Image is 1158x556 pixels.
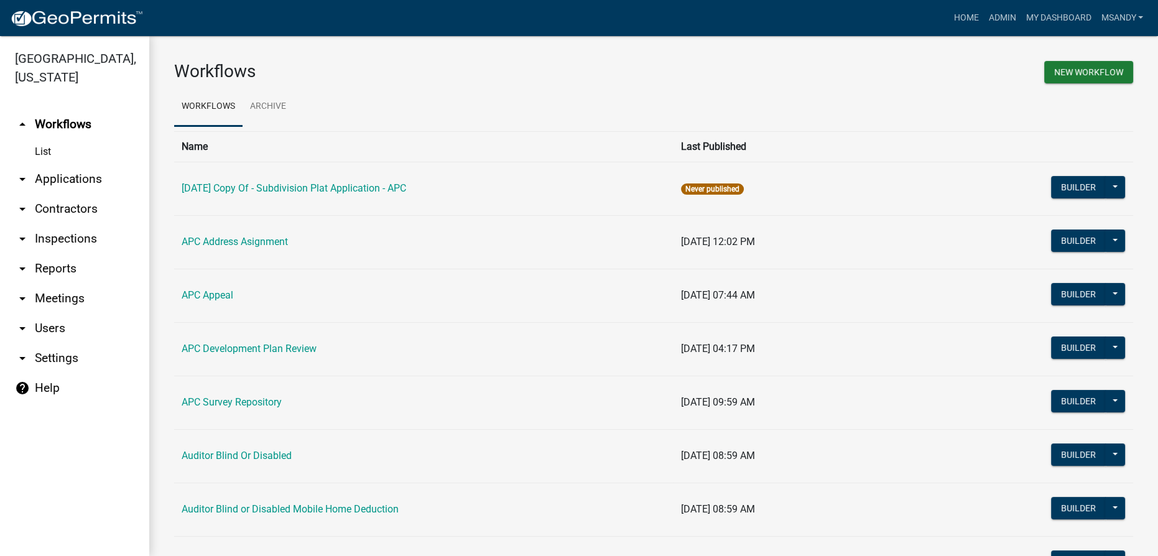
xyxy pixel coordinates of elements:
[1051,176,1106,198] button: Builder
[15,231,30,246] i: arrow_drop_down
[15,321,30,336] i: arrow_drop_down
[1051,229,1106,252] button: Builder
[174,131,674,162] th: Name
[182,236,288,248] a: APC Address Asignment
[1051,443,1106,466] button: Builder
[182,450,292,461] a: Auditor Blind Or Disabled
[1051,336,1106,359] button: Builder
[182,289,233,301] a: APC Appeal
[983,6,1021,30] a: Admin
[15,381,30,396] i: help
[15,172,30,187] i: arrow_drop_down
[15,202,30,216] i: arrow_drop_down
[1051,497,1106,519] button: Builder
[681,450,755,461] span: [DATE] 08:59 AM
[1044,61,1133,83] button: New Workflow
[1096,6,1148,30] a: msandy
[15,117,30,132] i: arrow_drop_up
[1051,390,1106,412] button: Builder
[182,182,406,194] a: [DATE] Copy Of - Subdivision Plat Application - APC
[174,61,644,82] h3: Workflows
[681,289,755,301] span: [DATE] 07:44 AM
[15,261,30,276] i: arrow_drop_down
[681,343,755,354] span: [DATE] 04:17 PM
[15,351,30,366] i: arrow_drop_down
[681,236,755,248] span: [DATE] 12:02 PM
[182,503,399,515] a: Auditor Blind or Disabled Mobile Home Deduction
[243,87,294,127] a: Archive
[174,87,243,127] a: Workflows
[15,291,30,306] i: arrow_drop_down
[1051,283,1106,305] button: Builder
[674,131,968,162] th: Last Published
[182,343,317,354] a: APC Development Plan Review
[681,503,755,515] span: [DATE] 08:59 AM
[681,183,744,195] span: Never published
[182,396,282,408] a: APC Survey Repository
[681,396,755,408] span: [DATE] 09:59 AM
[1021,6,1096,30] a: My Dashboard
[948,6,983,30] a: Home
